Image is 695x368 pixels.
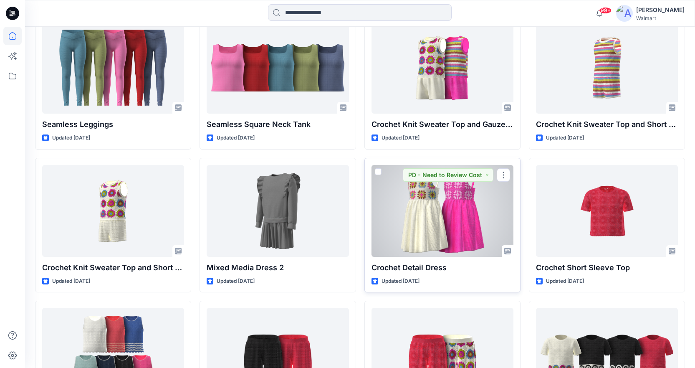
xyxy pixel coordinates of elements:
p: Updated [DATE] [52,134,90,142]
a: Crochet Detail Dress [372,165,513,257]
a: Seamless Leggings [42,22,184,114]
p: Crochet Knit Sweater Top and Gauze Short Set [372,119,513,130]
span: 99+ [599,7,612,14]
p: Seamless Leggings [42,119,184,130]
p: Updated [DATE] [546,277,584,286]
p: Updated [DATE] [217,134,255,142]
a: Seamless Square Neck Tank [207,22,349,114]
a: Crochet Knit Sweater Top and Gauze Short Set [372,22,513,114]
a: Crochet Short Sleeve Top [536,165,678,257]
a: Crochet Knit Sweater Top and Short Set [536,22,678,114]
p: Crochet Knit Sweater Top and Short Set [536,119,678,130]
p: Crochet Detail Dress [372,262,513,274]
p: Updated [DATE] [382,277,420,286]
p: Mixed Media Dress 2 [207,262,349,274]
p: Updated [DATE] [382,134,420,142]
a: Crochet Knit Sweater Top and Short Set 2 [42,165,184,257]
img: avatar [616,5,633,22]
p: Crochet Knit Sweater Top and Short Set 2 [42,262,184,274]
p: Updated [DATE] [52,277,90,286]
p: Updated [DATE] [217,277,255,286]
p: Updated [DATE] [546,134,584,142]
a: Mixed Media Dress 2 [207,165,349,257]
div: [PERSON_NAME] [636,5,685,15]
div: Walmart [636,15,685,21]
p: Seamless Square Neck Tank [207,119,349,130]
p: Crochet Short Sleeve Top [536,262,678,274]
